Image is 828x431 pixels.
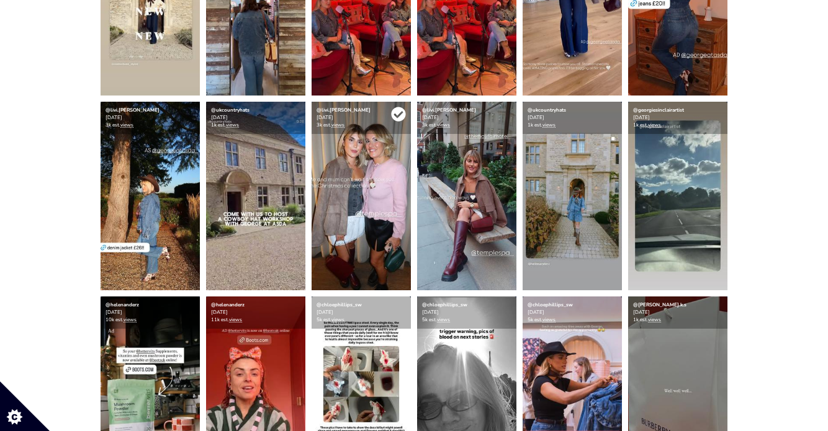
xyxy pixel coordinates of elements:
a: @livi.[PERSON_NAME] [422,107,476,113]
a: @chloephillips_sw [422,301,467,308]
a: views [648,122,661,128]
a: views [437,122,450,128]
a: @georgiesinclairartist [633,107,684,113]
div: [DATE] 5k est. [417,296,516,329]
a: @chloephillips_sw [528,301,573,308]
a: @helenanderz [106,301,139,308]
div: [DATE] 1k est. [206,102,305,134]
a: views [124,316,137,323]
div: [DATE] 11k est. [206,296,305,329]
div: [DATE] 3k est. [417,102,516,134]
div: [DATE] 1k est. [628,296,727,329]
a: views [331,122,344,128]
div: [DATE] 10k est. [101,296,200,329]
div: [DATE] 3k est. [312,102,411,134]
a: @helenanderz [211,301,245,308]
a: views [226,122,239,128]
div: [DATE] 5k est. [312,296,411,329]
a: @chloephillips_sw [317,301,362,308]
a: views [542,316,556,323]
div: [DATE] 1k est. [523,102,622,134]
a: @livi.[PERSON_NAME] [317,107,371,113]
a: views [120,122,133,128]
a: views [437,316,450,323]
div: [DATE] 5k est. [523,296,622,329]
div: [DATE] 3k est. [101,102,200,134]
a: views [542,122,556,128]
div: [DATE] 1k est. [628,102,727,134]
a: @livi.[PERSON_NAME] [106,107,160,113]
a: views [648,316,661,323]
a: @[PERSON_NAME].k.s [633,301,686,308]
a: @ukcountryhats [211,107,250,113]
a: @ukcountryhats [528,107,566,113]
a: views [229,316,242,323]
a: views [331,316,344,323]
